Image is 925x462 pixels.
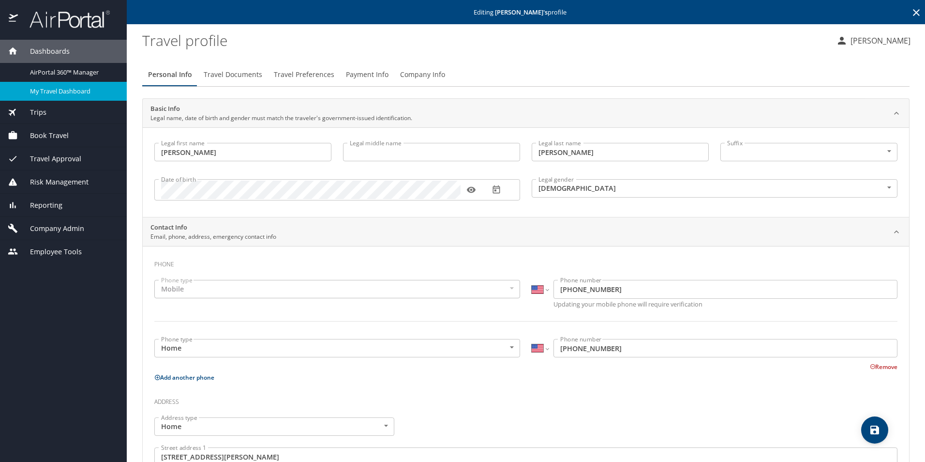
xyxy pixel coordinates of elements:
[18,154,81,164] span: Travel Approval
[553,301,897,308] p: Updating your mobile phone will require verification
[130,9,922,15] p: Editing profile
[150,114,412,123] p: Legal name, date of birth and gender must match the traveler's government-issued identification.
[274,69,334,81] span: Travel Preferences
[154,391,897,408] h3: Address
[154,254,897,270] h3: Phone
[142,63,910,86] div: Profile
[720,143,897,161] div: ​
[142,25,828,55] h1: Travel profile
[861,416,888,444] button: save
[18,130,69,141] span: Book Travel
[532,179,897,198] div: [DEMOGRAPHIC_DATA]
[150,104,412,114] h2: Basic Info
[18,200,62,211] span: Reporting
[143,127,909,217] div: Basic InfoLegal name, date of birth and gender must match the traveler's government-issued identi...
[143,99,909,128] div: Basic InfoLegal name, date of birth and gender must match the traveler's government-issued identi...
[495,8,548,16] strong: [PERSON_NAME] 's
[30,87,115,96] span: My Travel Dashboard
[30,68,115,77] span: AirPortal 360™ Manager
[832,32,914,49] button: [PERSON_NAME]
[400,69,445,81] span: Company Info
[870,363,897,371] button: Remove
[148,69,192,81] span: Personal Info
[154,280,520,298] div: Mobile
[19,10,110,29] img: airportal-logo.png
[346,69,388,81] span: Payment Info
[154,339,520,357] div: Home
[143,217,909,246] div: Contact InfoEmail, phone, address, emergency contact info
[18,223,84,234] span: Company Admin
[18,177,89,187] span: Risk Management
[154,373,214,382] button: Add another phone
[9,10,19,29] img: icon-airportal.png
[154,417,394,436] div: Home
[848,35,910,46] p: [PERSON_NAME]
[150,232,276,241] p: Email, phone, address, emergency contact info
[18,107,46,118] span: Trips
[18,46,70,57] span: Dashboards
[18,246,82,257] span: Employee Tools
[204,69,262,81] span: Travel Documents
[150,223,276,232] h2: Contact Info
